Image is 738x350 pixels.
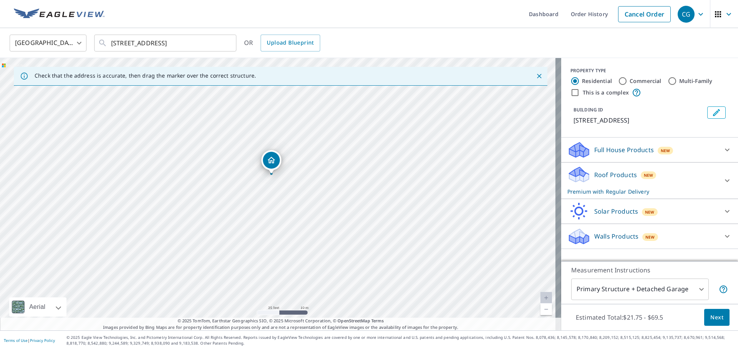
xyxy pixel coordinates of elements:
span: Upload Blueprint [267,38,314,48]
span: Next [710,313,723,322]
span: New [645,234,655,240]
p: [STREET_ADDRESS] [573,116,704,125]
img: EV Logo [14,8,105,20]
a: Current Level 20, Zoom Out [540,304,552,315]
a: Terms of Use [4,338,28,343]
p: Roof Products [594,170,637,179]
div: [GEOGRAPHIC_DATA] [10,32,86,54]
a: Cancel Order [618,6,671,22]
div: PROPERTY TYPE [570,67,729,74]
div: Aerial [9,297,66,317]
p: | [4,338,55,343]
div: Walls ProductsNew [567,227,732,245]
div: CG [678,6,695,23]
label: Residential [582,77,612,85]
p: BUILDING ID [573,106,603,113]
div: Primary Structure + Detached Garage [571,279,709,300]
p: Measurement Instructions [571,265,728,275]
label: This is a complex [583,89,629,96]
div: OR [244,35,320,51]
label: Commercial [630,77,662,85]
span: New [661,148,670,154]
button: Edit building 1 [707,106,726,119]
p: Solar Products [594,207,638,216]
div: Roof ProductsNewPremium with Regular Delivery [567,166,732,196]
span: New [645,209,655,215]
a: Current Level 20, Zoom In Disabled [540,292,552,304]
span: Your report will include the primary structure and a detached garage if one exists. [719,285,728,294]
a: Terms [371,318,384,323]
button: Close [534,71,544,81]
span: New [644,172,653,178]
a: Privacy Policy [30,338,55,343]
label: Multi-Family [679,77,713,85]
p: Full House Products [594,145,654,154]
p: Check that the address is accurate, then drag the marker over the correct structure. [35,72,256,79]
span: © 2025 TomTom, Earthstar Geographics SIO, © 2025 Microsoft Corporation, © [178,318,384,324]
p: Premium with Regular Delivery [567,187,718,196]
p: Walls Products [594,232,638,241]
div: Full House ProductsNew [567,141,732,159]
div: Aerial [27,297,48,317]
a: OpenStreetMap [337,318,370,323]
input: Search by address or latitude-longitude [111,32,221,54]
a: Upload Blueprint [261,35,320,51]
div: Dropped pin, building 1, Residential property, 2125 NW 65th Ave Margate, FL 33063 [261,150,281,174]
p: © 2025 Eagle View Technologies, Inc. and Pictometry International Corp. All Rights Reserved. Repo... [66,335,734,346]
div: Solar ProductsNew [567,202,732,221]
p: Estimated Total: $21.75 - $69.5 [570,309,670,326]
button: Next [704,309,730,326]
